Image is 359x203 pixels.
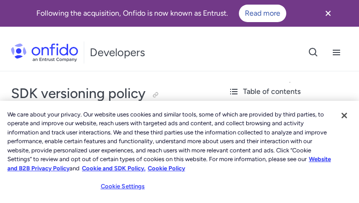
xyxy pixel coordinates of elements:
div: We care about your privacy. Our website uses cookies and similar tools, some of which are provide... [7,110,334,173]
a: Cookie Policy [148,165,185,172]
a: Read more [239,5,286,22]
svg: Close banner [323,8,334,19]
button: Cookie Settings [94,177,151,196]
div: Table of contents [228,86,352,97]
button: Close banner [311,2,345,25]
button: Open search button [302,41,325,64]
img: Onfido Logo [11,43,78,62]
button: Close [334,105,354,126]
button: Open navigation menu button [325,41,348,64]
svg: Open search button [308,47,319,58]
svg: Open navigation menu button [331,47,342,58]
h1: Developers [90,45,145,60]
a: Cookie and SDK Policy. [82,165,145,172]
a: More information about our cookie policy., opens in a new tab [7,156,331,172]
div: Following the acquisition, Onfido is now known as Entrust. [11,5,311,22]
h1: SDK versioning policy [11,84,210,103]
